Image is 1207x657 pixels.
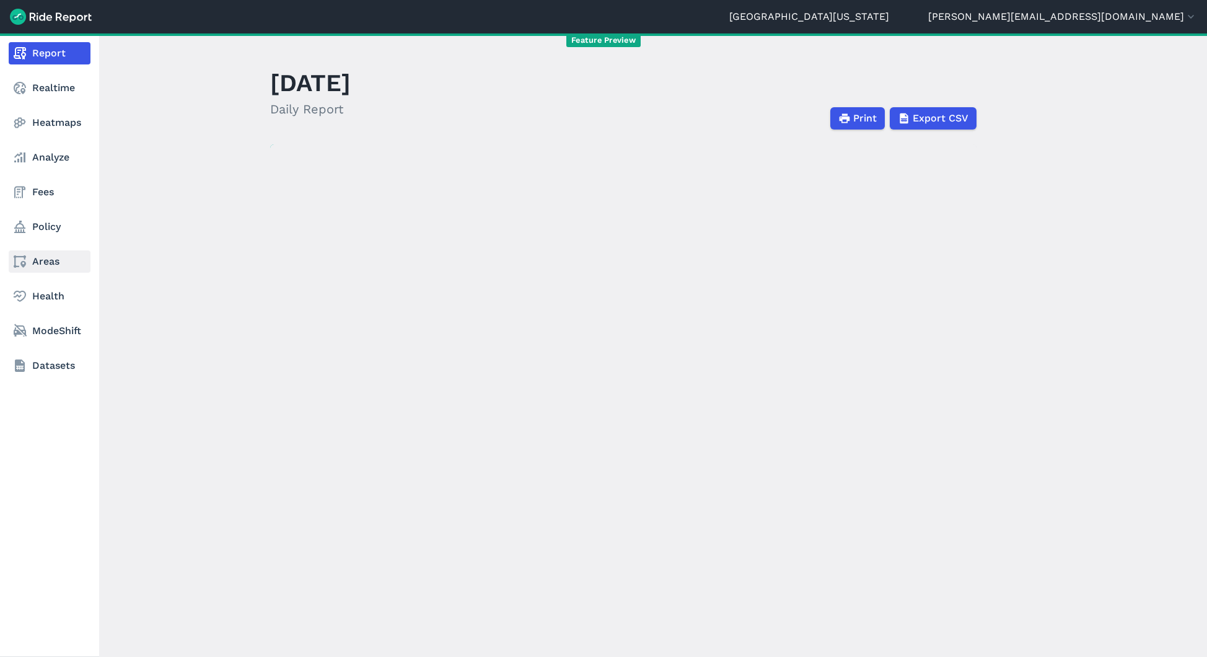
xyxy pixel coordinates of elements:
[10,9,92,25] img: Ride Report
[9,216,90,238] a: Policy
[830,107,885,130] button: Print
[9,250,90,273] a: Areas
[928,9,1197,24] button: [PERSON_NAME][EMAIL_ADDRESS][DOMAIN_NAME]
[270,66,351,100] h1: [DATE]
[9,77,90,99] a: Realtime
[9,112,90,134] a: Heatmaps
[890,107,977,130] button: Export CSV
[9,285,90,307] a: Health
[270,100,351,118] h2: Daily Report
[853,111,877,126] span: Print
[9,355,90,377] a: Datasets
[729,9,889,24] a: [GEOGRAPHIC_DATA][US_STATE]
[9,320,90,342] a: ModeShift
[566,34,641,47] span: Feature Preview
[913,111,968,126] span: Export CSV
[9,146,90,169] a: Analyze
[9,42,90,64] a: Report
[9,181,90,203] a: Fees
